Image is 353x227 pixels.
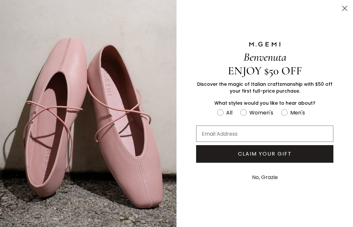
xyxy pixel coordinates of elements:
button: CLAIM YOUR GIFT [196,145,333,163]
div: All [226,109,232,117]
span: What styles would you like to hear about? [214,100,315,106]
button: No, Grazie [249,169,281,186]
span: ENJOY $50 OFF [228,64,302,78]
span: Benvenuta [244,50,286,64]
div: Women's [249,109,273,117]
div: Men's [290,109,305,117]
button: Close dialog [339,3,350,14]
input: Email Address [196,126,333,142]
span: Discover the magic of Italian craftsmanship with $50 off your first full-price purchase. [197,81,332,94]
img: M.GEMI [248,41,281,47]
